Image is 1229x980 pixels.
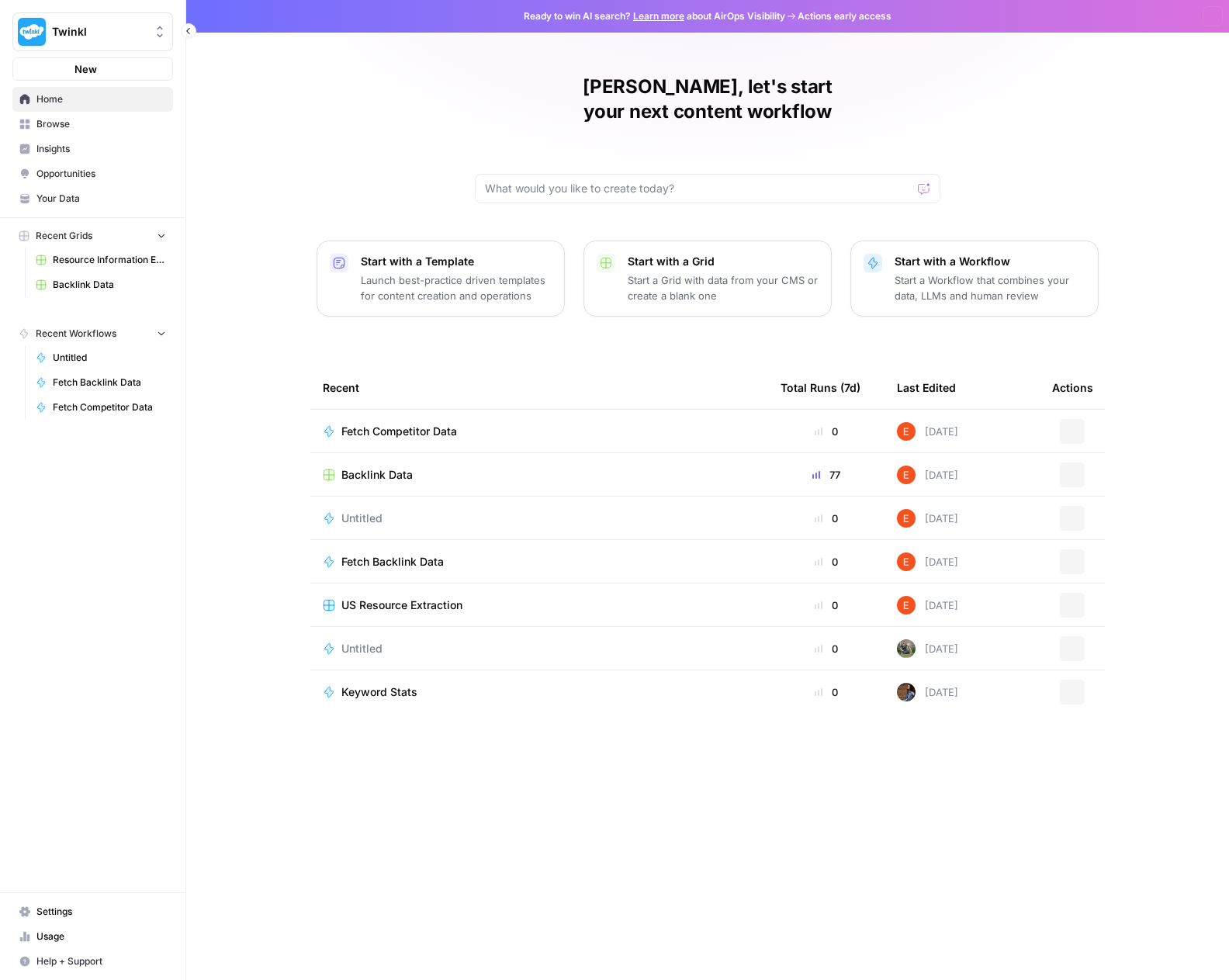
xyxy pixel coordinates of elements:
[317,241,565,317] button: Start with a TemplateLaunch best-practice driven templates for content creation and operations
[897,552,958,571] div: [DATE]
[53,278,166,292] span: Backlink Data
[323,511,756,526] a: Untitled
[897,552,916,571] img: 8y9pl6iujm21he1dbx14kgzmrglr
[628,254,819,269] p: Start with a Grid
[36,117,166,131] span: Browse
[781,554,872,570] div: 0
[583,241,832,317] button: Start with a GridStart a Grid with data from your CMS or create a blank one
[29,345,173,370] a: Untitled
[36,142,166,156] span: Insights
[52,24,146,40] span: Twinkl
[897,596,916,615] img: 8y9pl6iujm21he1dbx14kgzmrglr
[323,684,756,700] a: Keyword Stats
[12,112,173,137] a: Browse
[323,424,756,439] a: Fetch Competitor Data
[781,366,860,409] div: Total Runs (7d)
[798,9,891,23] span: Actions early access
[53,376,166,390] span: Fetch Backlink Data
[485,181,912,196] input: What would you like to create today?
[897,366,956,409] div: Last Edited
[897,639,916,658] img: 5rjaoe5bq89bhl67ztm0su0fb5a8
[53,351,166,365] span: Untitled
[323,467,756,483] a: Backlink Data
[323,554,756,570] a: Fetch Backlink Data
[1052,366,1093,409] div: Actions
[36,930,166,944] span: Usage
[53,253,166,267] span: Resource Information Extraction and Descriptions
[897,422,958,441] div: [DATE]
[36,954,166,968] span: Help + Support
[628,272,819,303] p: Start a Grid with data from your CMS or create a blank one
[781,641,872,656] div: 0
[36,92,166,106] span: Home
[36,229,92,243] span: Recent Grids
[361,254,552,269] p: Start with a Template
[12,12,173,51] button: Workspace: Twinkl
[781,684,872,700] div: 0
[895,254,1085,269] p: Start with a Workflow
[12,186,173,211] a: Your Data
[12,924,173,949] a: Usage
[29,272,173,297] a: Backlink Data
[29,370,173,395] a: Fetch Backlink Data
[850,241,1099,317] button: Start with a WorkflowStart a Workflow that combines your data, LLMs and human review
[29,248,173,272] a: Resource Information Extraction and Descriptions
[781,511,872,526] div: 0
[323,641,756,656] a: Untitled
[36,192,166,206] span: Your Data
[341,641,383,656] span: Untitled
[361,272,552,303] p: Launch best-practice driven templates for content creation and operations
[12,87,173,112] a: Home
[74,61,97,77] span: New
[897,466,958,484] div: [DATE]
[897,509,916,528] img: 8y9pl6iujm21he1dbx14kgzmrglr
[12,57,173,81] button: New
[897,422,916,441] img: 8y9pl6iujm21he1dbx14kgzmrglr
[897,639,958,658] div: [DATE]
[633,10,684,22] a: Learn more
[341,554,444,570] span: Fetch Backlink Data
[341,597,462,613] span: US Resource Extraction
[524,9,785,23] span: Ready to win AI search? about AirOps Visibility
[12,161,173,186] a: Opportunities
[36,905,166,919] span: Settings
[323,366,756,409] div: Recent
[341,511,383,526] span: Untitled
[12,137,173,161] a: Insights
[897,596,958,615] div: [DATE]
[36,327,116,341] span: Recent Workflows
[897,683,916,701] img: awj6ga5l37uips87mhndydh57ioo
[897,683,958,701] div: [DATE]
[781,597,872,613] div: 0
[781,467,872,483] div: 77
[341,467,413,483] span: Backlink Data
[12,322,173,345] button: Recent Workflows
[12,899,173,924] a: Settings
[53,400,166,414] span: Fetch Competitor Data
[475,74,940,124] h1: [PERSON_NAME], let's start your next content workflow
[897,509,958,528] div: [DATE]
[12,949,173,974] button: Help + Support
[29,395,173,420] a: Fetch Competitor Data
[323,597,756,613] a: US Resource Extraction
[781,424,872,439] div: 0
[341,684,417,700] span: Keyword Stats
[897,466,916,484] img: 8y9pl6iujm21he1dbx14kgzmrglr
[341,424,457,439] span: Fetch Competitor Data
[36,167,166,181] span: Opportunities
[18,18,46,46] img: Twinkl Logo
[895,272,1085,303] p: Start a Workflow that combines your data, LLMs and human review
[12,224,173,248] button: Recent Grids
